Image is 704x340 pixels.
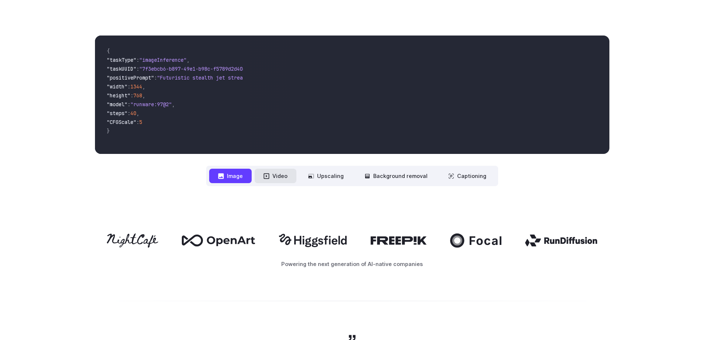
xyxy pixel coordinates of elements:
span: : [136,65,139,72]
span: "Futuristic stealth jet streaking through a neon-lit cityscape with glowing purple exhaust" [157,74,426,81]
span: : [154,74,157,81]
span: "taskType" [107,57,136,63]
span: : [130,92,133,99]
button: Video [255,169,296,183]
button: Upscaling [299,169,353,183]
span: 40 [130,110,136,117]
span: "taskUUID" [107,65,136,72]
span: : [127,83,130,90]
button: Background removal [356,169,436,183]
span: "7f3ebcb6-b897-49e1-b98c-f5789d2d40d7" [139,65,252,72]
span: { [107,48,110,54]
span: , [172,101,175,108]
span: "height" [107,92,130,99]
button: Image [209,169,252,183]
span: "imageInference" [139,57,187,63]
span: "runware:97@2" [130,101,172,108]
span: : [127,110,130,117]
span: : [136,119,139,125]
span: , [136,110,139,117]
span: } [107,128,110,134]
span: 768 [133,92,142,99]
span: "width" [107,83,127,90]
span: "positivePrompt" [107,74,154,81]
span: , [187,57,190,63]
span: 5 [139,119,142,125]
span: : [136,57,139,63]
p: Powering the next generation of AI-native companies [95,260,609,268]
span: "steps" [107,110,127,117]
span: "CFGScale" [107,119,136,125]
span: "model" [107,101,127,108]
button: Captioning [439,169,495,183]
span: : [127,101,130,108]
span: , [142,83,145,90]
span: , [142,92,145,99]
span: 1344 [130,83,142,90]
